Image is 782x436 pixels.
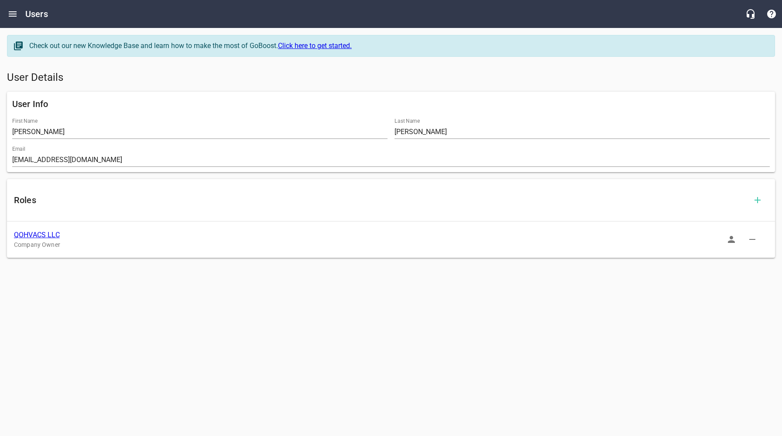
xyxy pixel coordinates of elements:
[14,193,747,207] h6: Roles
[25,7,48,21] h6: Users
[721,229,742,250] button: Sign In as Role
[747,190,768,211] button: Add Role
[394,118,420,124] label: Last Name
[742,229,763,250] button: Delete Role
[2,3,23,24] button: Open drawer
[29,41,766,51] div: Check out our new Knowledge Base and learn how to make the most of GoBoost.
[7,71,775,85] h5: User Details
[14,240,754,249] p: Company Owner
[278,42,352,50] a: Click here to get started.
[12,146,25,152] label: Email
[12,97,770,111] h6: User Info
[14,231,60,239] a: QOHVACS LLC
[761,3,782,24] button: Support Portal
[740,3,761,24] button: Live Chat
[12,118,38,124] label: First Name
